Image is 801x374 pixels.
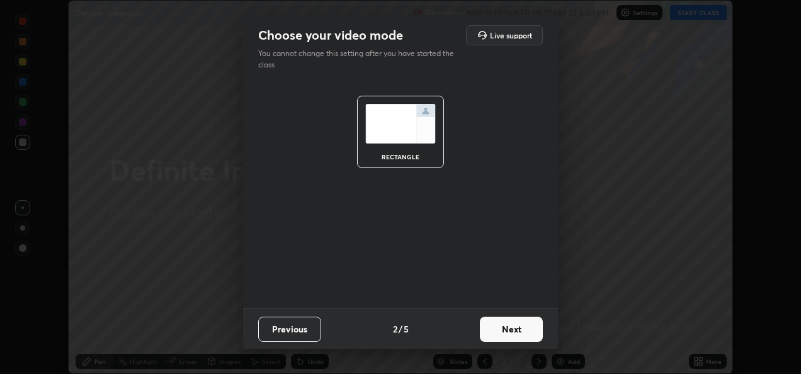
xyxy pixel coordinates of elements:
[365,104,436,144] img: normalScreenIcon.ae25ed63.svg
[375,154,426,160] div: rectangle
[480,317,543,342] button: Next
[258,317,321,342] button: Previous
[393,322,397,336] h4: 2
[404,322,409,336] h4: 5
[490,31,532,39] h5: Live support
[258,48,462,71] p: You cannot change this setting after you have started the class
[258,27,403,43] h2: Choose your video mode
[399,322,402,336] h4: /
